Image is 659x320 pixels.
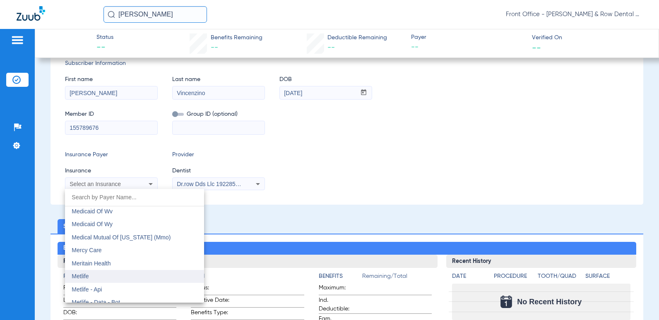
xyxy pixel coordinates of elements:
[72,221,113,227] span: Medicaid Of Wy
[72,273,89,279] span: Metlife
[72,208,113,215] span: Medicaid Of Wv
[72,260,111,267] span: Meritain Health
[72,286,102,293] span: Metlife - Api
[72,234,171,241] span: Medical Mutual Of [US_STATE] (Mmo)
[72,247,101,253] span: Mercy Care
[618,280,659,320] iframe: Chat Widget
[72,299,120,306] span: Metlife - Data - Bot
[65,189,204,206] input: dropdown search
